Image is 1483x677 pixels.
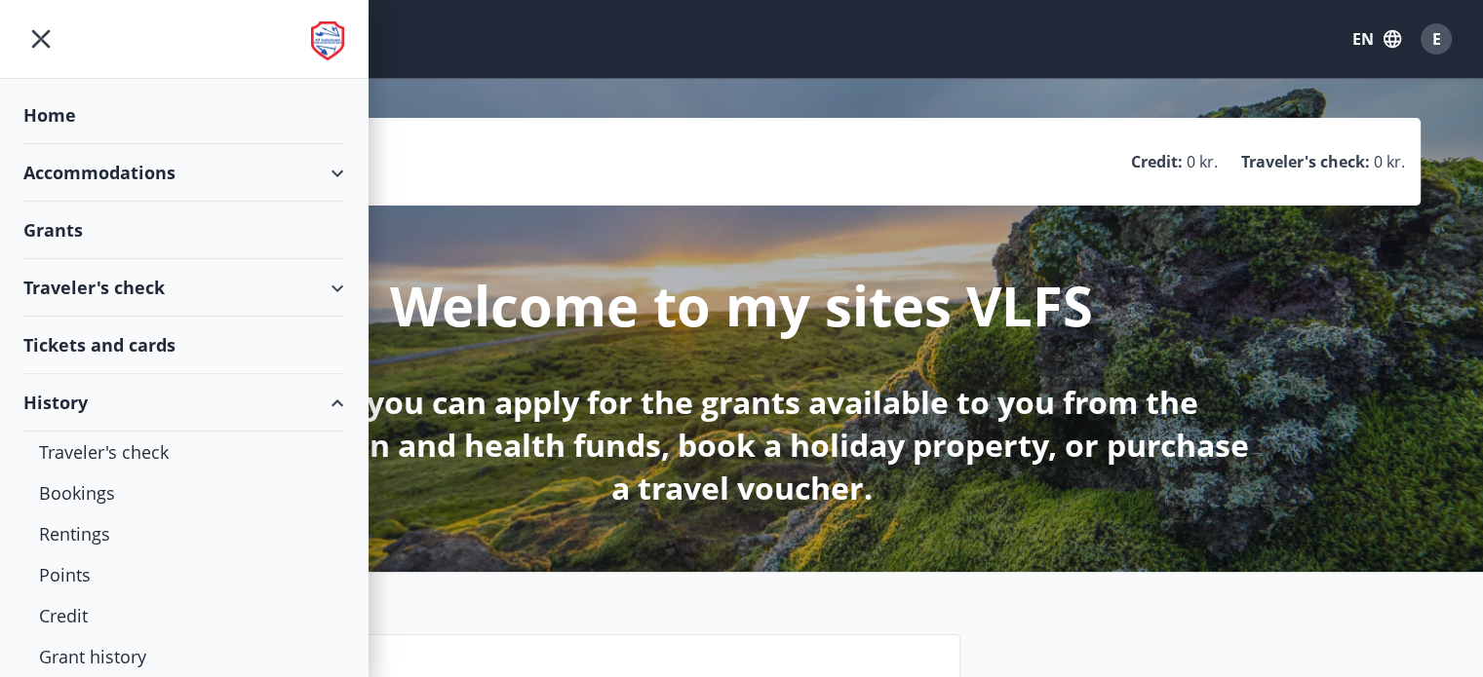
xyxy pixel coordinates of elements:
p: Traveler's check : [1241,151,1370,172]
button: E [1413,16,1460,62]
div: Credit [39,595,329,636]
span: 0 kr. [1374,151,1405,172]
p: Here you can apply for the grants available to you from the education and health funds, book a ho... [227,381,1257,509]
div: Home [23,87,344,144]
span: 0 kr. [1187,151,1218,172]
div: Tickets and cards [23,317,344,374]
div: Grants [23,202,344,259]
p: Credit : [1131,151,1183,172]
div: History [23,374,344,432]
div: Points [39,554,329,595]
div: Bookings [39,472,329,513]
div: Traveler's check [23,259,344,317]
div: Accommodations [23,144,344,202]
img: union_logo [311,21,344,60]
div: Rentings [39,513,329,554]
div: Grant history [39,636,329,677]
span: E [1432,28,1441,50]
p: Welcome to my sites VLFS [390,268,1093,342]
button: EN [1345,21,1409,56]
button: menu [23,21,59,56]
div: Traveler's check [39,432,329,472]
